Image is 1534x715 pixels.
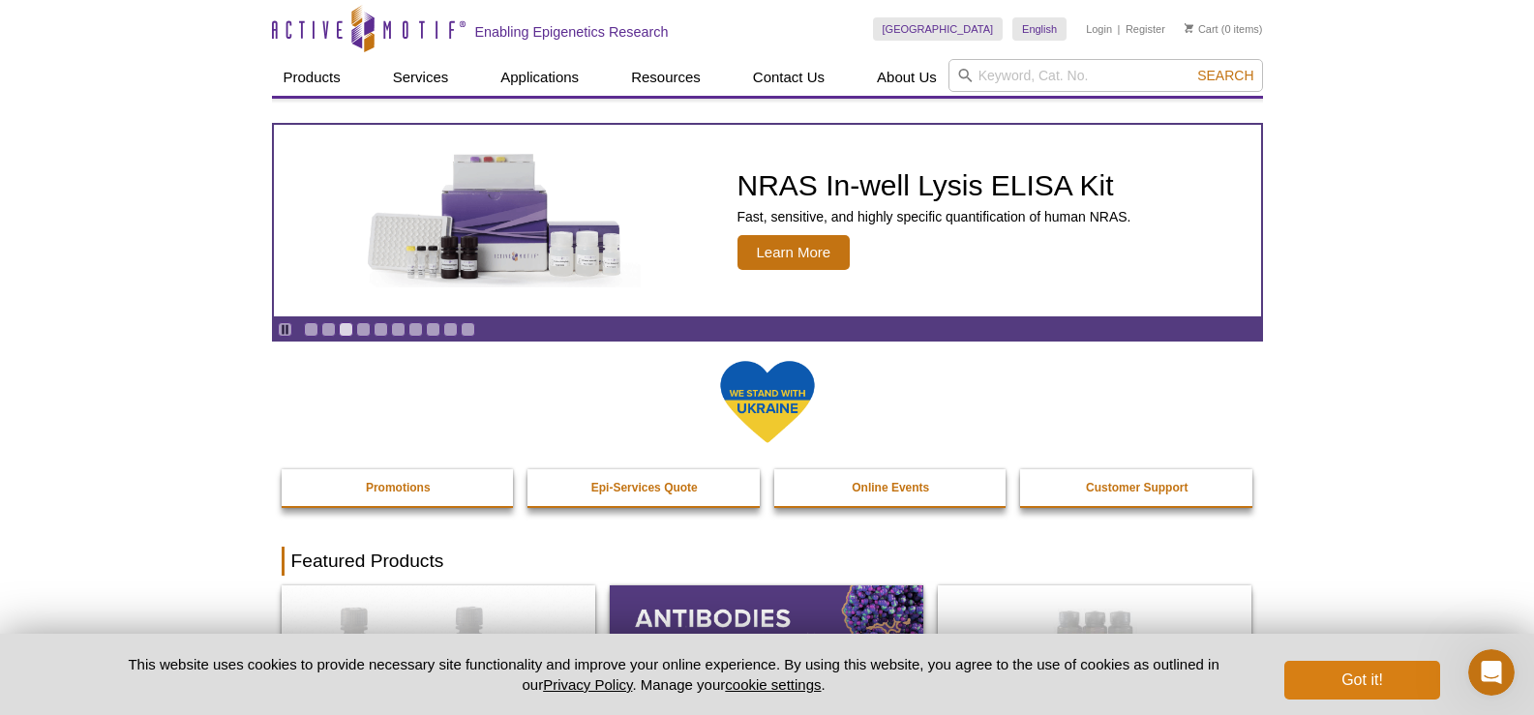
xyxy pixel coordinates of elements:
strong: Epi-Services Quote [591,481,698,494]
a: Go to slide 9 [443,322,458,337]
strong: Customer Support [1086,481,1188,494]
a: Services [381,59,461,96]
a: Go to slide 3 [339,322,353,337]
input: Keyword, Cat. No. [948,59,1263,92]
a: Privacy Policy [543,676,632,693]
a: Epi-Services Quote [527,469,762,506]
button: Got it! [1284,661,1439,700]
strong: Promotions [366,481,431,494]
a: Customer Support [1020,469,1254,506]
a: Toggle autoplay [278,322,292,337]
li: (0 items) [1185,17,1263,41]
a: Go to slide 7 [408,322,423,337]
a: Resources [619,59,712,96]
img: Your Cart [1185,23,1193,33]
a: Applications [489,59,590,96]
span: Search [1197,68,1253,83]
a: Go to slide 6 [391,322,406,337]
a: Products [272,59,352,96]
p: This website uses cookies to provide necessary site functionality and improve your online experie... [95,654,1253,695]
img: NRAS In-well Lysis ELISA Kit [350,154,641,287]
button: cookie settings [725,676,821,693]
h2: NRAS In-well Lysis ELISA Kit [737,171,1131,200]
a: Register [1126,22,1165,36]
a: [GEOGRAPHIC_DATA] [873,17,1004,41]
iframe: Intercom live chat [1468,649,1515,696]
h2: Enabling Epigenetics Research [475,23,669,41]
span: Learn More [737,235,851,270]
p: Fast, sensitive, and highly specific quantification of human NRAS. [737,208,1131,225]
a: Cart [1185,22,1218,36]
a: Go to slide 1 [304,322,318,337]
a: Go to slide 2 [321,322,336,337]
button: Search [1191,67,1259,84]
a: Promotions [282,469,516,506]
h2: Featured Products [282,547,1253,576]
article: NRAS In-well Lysis ELISA Kit [274,125,1261,316]
li: | [1118,17,1121,41]
a: Go to slide 5 [374,322,388,337]
a: Go to slide 10 [461,322,475,337]
a: Contact Us [741,59,836,96]
a: Go to slide 4 [356,322,371,337]
a: Login [1086,22,1112,36]
a: Go to slide 8 [426,322,440,337]
img: We Stand With Ukraine [719,359,816,445]
a: Online Events [774,469,1008,506]
a: NRAS In-well Lysis ELISA Kit NRAS In-well Lysis ELISA Kit Fast, sensitive, and highly specific qu... [274,125,1261,316]
a: About Us [865,59,948,96]
strong: Online Events [852,481,929,494]
a: English [1012,17,1067,41]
